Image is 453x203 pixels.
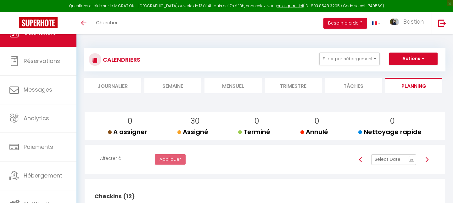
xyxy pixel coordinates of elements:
span: Messages [24,86,52,93]
img: Super Booking [19,17,58,28]
a: en cliquant ici [277,3,303,8]
span: Bastien [403,18,424,25]
span: Annulé [300,127,328,136]
p: 0 [243,115,270,127]
a: Chercher [91,12,122,34]
span: Chercher [96,19,118,26]
span: Terminé [238,127,270,136]
span: Hébergement [24,172,62,179]
img: ... [390,19,399,25]
span: Nettoyage rapide [358,127,422,136]
text: 10 [410,158,413,161]
img: arrow-left3.svg [358,157,363,162]
span: Calendriers [24,29,56,37]
li: Tâches [325,78,382,93]
li: Semaine [144,78,202,93]
button: Filtrer par hébergement [319,53,380,65]
p: 0 [363,115,422,127]
img: logout [438,19,446,27]
input: Select Date [371,154,416,165]
a: ... Bastien [385,12,432,34]
span: Paiements [24,143,53,151]
p: 0 [113,115,147,127]
li: Trimestre [265,78,322,93]
p: 0 [305,115,328,127]
button: Appliquer [155,154,186,165]
span: Assigné [177,127,208,136]
span: Réservations [24,57,60,65]
p: 30 [182,115,208,127]
span: A assigner [108,127,147,136]
button: Besoin d'aide ? [323,18,367,29]
li: Mensuel [204,78,262,93]
li: Journalier [84,78,141,93]
button: Actions [389,53,438,65]
img: arrow-right3.svg [424,157,429,162]
span: Analytics [24,114,49,122]
li: Planning [385,78,443,93]
h3: CALENDRIERS [101,53,140,67]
